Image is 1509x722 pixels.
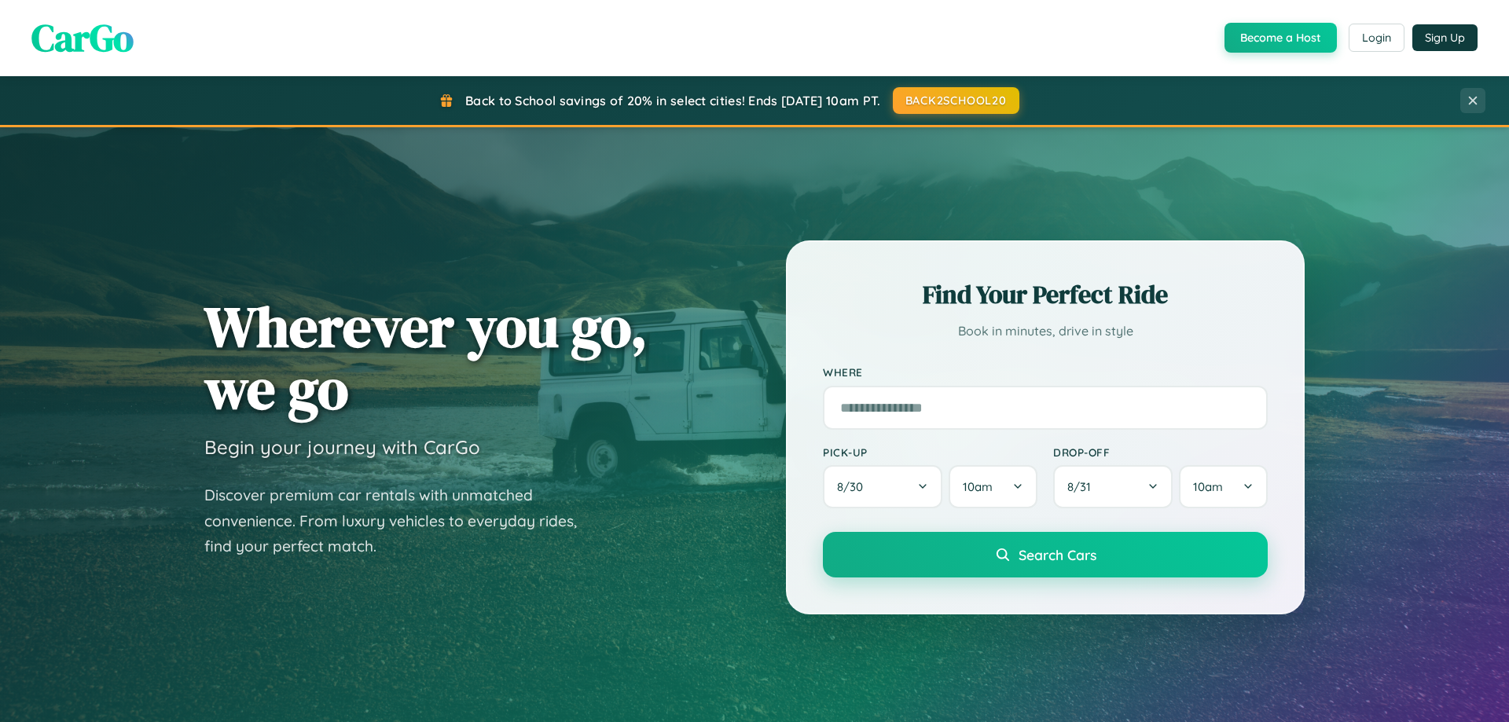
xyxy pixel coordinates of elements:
p: Book in minutes, drive in style [823,320,1268,343]
h2: Find Your Perfect Ride [823,277,1268,312]
button: Search Cars [823,532,1268,577]
h3: Begin your journey with CarGo [204,435,480,459]
button: Login [1349,24,1404,52]
label: Where [823,366,1268,379]
button: 10am [1179,465,1268,508]
button: 10am [949,465,1037,508]
span: Search Cars [1019,546,1096,563]
span: 8 / 31 [1067,479,1099,494]
span: 10am [963,479,993,494]
h1: Wherever you go, we go [204,295,648,420]
label: Pick-up [823,445,1037,459]
span: Back to School savings of 20% in select cities! Ends [DATE] 10am PT. [465,93,880,108]
button: BACK2SCHOOL20 [893,87,1019,114]
button: 8/30 [823,465,942,508]
span: 10am [1193,479,1223,494]
button: 8/31 [1053,465,1173,508]
label: Drop-off [1053,445,1268,459]
button: Sign Up [1412,24,1478,51]
span: CarGo [31,12,134,64]
p: Discover premium car rentals with unmatched convenience. From luxury vehicles to everyday rides, ... [204,482,597,559]
span: 8 / 30 [837,479,871,494]
button: Become a Host [1224,23,1337,53]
